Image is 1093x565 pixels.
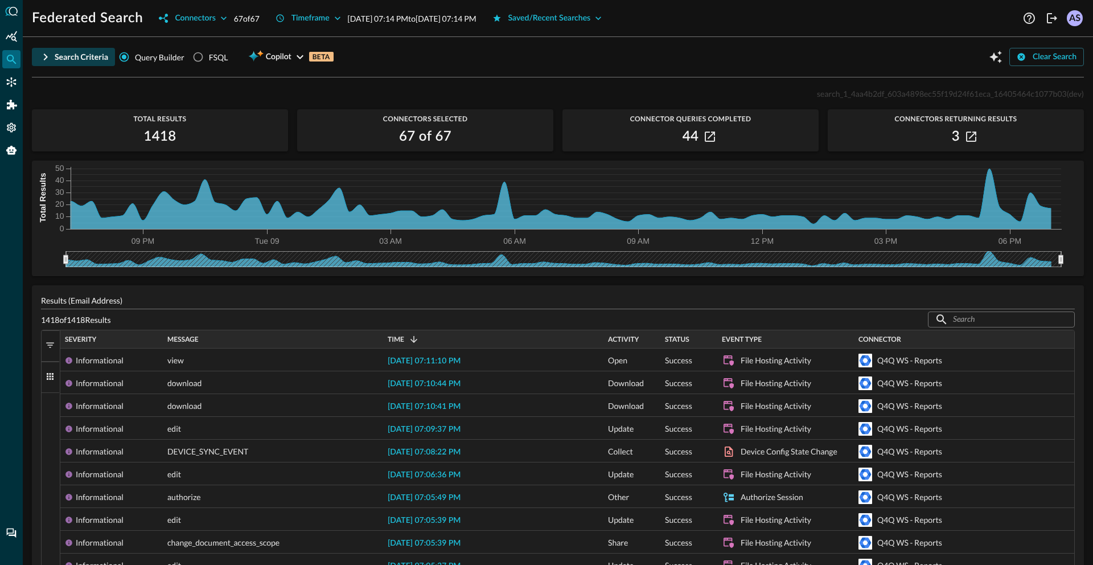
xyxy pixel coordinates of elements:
[665,372,692,395] span: Success
[877,440,942,463] div: Q4Q WS - Reports
[987,48,1005,66] button: Open Query Copilot
[167,440,248,463] span: DEVICE_SYNC_EVENT
[3,96,21,114] div: Addons
[388,380,461,388] span: [DATE] 07:10:44 PM
[608,509,634,531] span: Update
[55,187,64,196] tspan: 30
[877,372,942,395] div: Q4Q WS - Reports
[132,236,154,245] tspan: 09 PM
[858,490,872,504] svg: Google Workspace - Reports API
[152,9,233,27] button: Connectors
[241,48,340,66] button: CopilotBETA
[877,417,942,440] div: Q4Q WS - Reports
[858,335,901,343] span: Connector
[55,199,64,208] tspan: 20
[399,128,451,146] h2: 67 of 67
[254,236,279,245] tspan: Tue 09
[388,335,404,343] span: Time
[858,445,872,458] svg: Google Workspace - Reports API
[379,236,402,245] tspan: 03 AM
[1043,9,1061,27] button: Logout
[741,440,837,463] div: Device Config State Change
[388,517,461,525] span: [DATE] 07:05:39 PM
[32,115,288,123] span: Total Results
[32,9,143,27] h1: Federated Search
[1033,50,1076,64] div: Clear Search
[76,417,124,440] div: Informational
[167,486,201,509] span: authorize
[76,531,124,554] div: Informational
[297,115,553,123] span: Connectors Selected
[388,448,461,456] span: [DATE] 07:08:22 PM
[143,128,176,146] h2: 1418
[486,9,609,27] button: Saved/Recent Searches
[38,173,47,222] tspan: Total Results
[348,13,476,24] p: [DATE] 07:14 PM to [DATE] 07:14 PM
[877,509,942,531] div: Q4Q WS - Reports
[608,372,644,395] span: Download
[608,440,633,463] span: Collect
[665,486,692,509] span: Success
[665,531,692,554] span: Success
[76,463,124,486] div: Informational
[167,417,181,440] span: edit
[665,463,692,486] span: Success
[608,417,634,440] span: Update
[858,422,872,436] svg: Google Workspace - Reports API
[388,425,461,433] span: [DATE] 07:09:37 PM
[309,52,334,62] p: BETA
[269,9,348,27] button: Timeframe
[135,51,184,63] span: Query Builder
[266,50,291,64] span: Copilot
[741,486,803,509] div: Authorize Session
[1009,48,1084,66] button: Clear Search
[608,349,627,372] span: Open
[858,468,872,481] svg: Google Workspace - Reports API
[562,115,819,123] span: Connector Queries Completed
[817,89,1067,99] span: search_1_4aa4b2df_603a4898ec55f19d24f61eca_16405464c1077b03
[1067,10,1083,26] div: AS
[665,349,692,372] span: Success
[55,50,108,64] div: Search Criteria
[665,395,692,417] span: Success
[508,11,591,26] div: Saved/Recent Searches
[741,463,811,486] div: File Hosting Activity
[608,486,629,509] span: Other
[741,531,811,554] div: File Hosting Activity
[76,372,124,395] div: Informational
[41,294,1075,306] p: Results (Email Address)
[2,73,20,91] div: Connectors
[877,349,942,372] div: Q4Q WS - Reports
[608,395,644,417] span: Download
[953,309,1049,330] input: Search
[683,128,699,146] h2: 44
[877,395,942,417] div: Q4Q WS - Reports
[32,48,115,66] button: Search Criteria
[858,513,872,527] svg: Google Workspace - Reports API
[858,536,872,550] svg: Google Workspace - Reports API
[76,486,124,509] div: Informational
[741,372,811,395] div: File Hosting Activity
[665,440,692,463] span: Success
[751,236,774,245] tspan: 12 PM
[608,335,639,343] span: Activity
[55,163,64,173] tspan: 50
[858,354,872,367] svg: Google Workspace - Reports API
[858,399,872,413] svg: Google Workspace - Reports API
[388,403,461,411] span: [DATE] 07:10:41 PM
[877,463,942,486] div: Q4Q WS - Reports
[167,509,181,531] span: edit
[608,531,628,554] span: Share
[234,13,260,24] p: 67 of 67
[167,335,199,343] span: Message
[877,531,942,554] div: Q4Q WS - Reports
[167,395,202,417] span: download
[388,539,461,547] span: [DATE] 07:05:39 PM
[55,175,64,185] tspan: 40
[167,463,181,486] span: edit
[76,395,124,417] div: Informational
[665,509,692,531] span: Success
[741,349,811,372] div: File Hosting Activity
[209,51,228,63] div: FSQL
[60,224,64,233] tspan: 0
